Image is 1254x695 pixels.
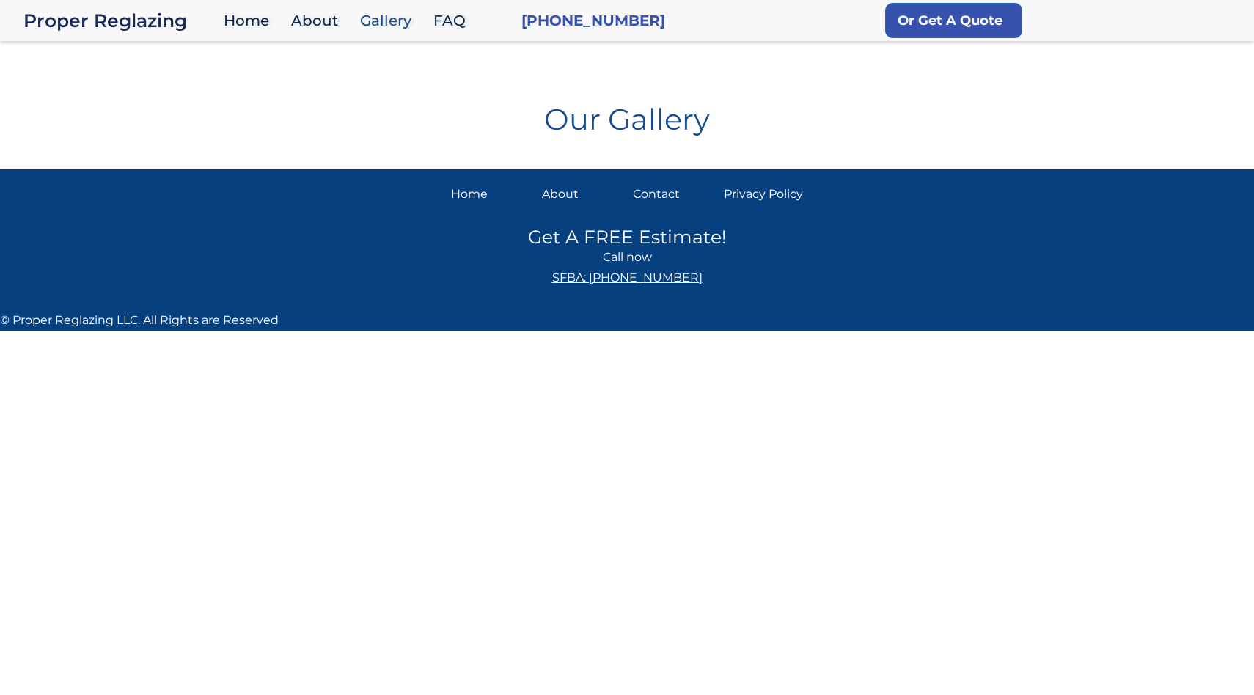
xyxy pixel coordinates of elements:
a: Gallery [353,5,426,37]
a: FAQ [426,5,480,37]
a: [PHONE_NUMBER] [521,10,665,31]
a: Home [216,5,284,37]
h1: Our Gallery [22,93,1232,134]
a: Privacy Policy [724,184,803,205]
a: Proper Reglazing [23,10,216,31]
a: Home [451,184,530,205]
a: About [284,5,353,37]
a: Or Get A Quote [885,3,1022,38]
a: About [542,184,621,205]
a: Contact [633,184,712,205]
